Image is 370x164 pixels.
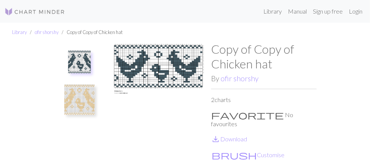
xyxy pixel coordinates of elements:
[221,74,258,83] a: ofir shorshy
[211,95,317,104] p: 2 charts
[211,150,257,160] span: brush
[211,150,285,160] button: CustomiseCustomise
[211,110,317,128] p: No favourites
[285,4,310,19] a: Manual
[12,29,27,35] a: Library
[211,134,220,144] span: save_alt
[68,51,91,73] img: Chicken hat
[35,29,59,35] a: ofir shorshy
[211,110,284,119] i: Favourite
[211,110,284,120] span: favorite
[310,4,346,19] a: Sign up free
[260,4,285,19] a: Library
[211,135,247,142] a: DownloadDownload
[346,4,365,19] a: Login
[211,74,317,83] h2: By
[211,150,257,159] i: Customise
[211,135,220,144] i: Download
[211,42,317,71] h1: Copy of Copy of Chicken hat
[5,7,65,16] img: Logo
[59,29,123,36] li: Copy of Copy of Chicken hat
[64,85,95,115] img: Chicken Hat 2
